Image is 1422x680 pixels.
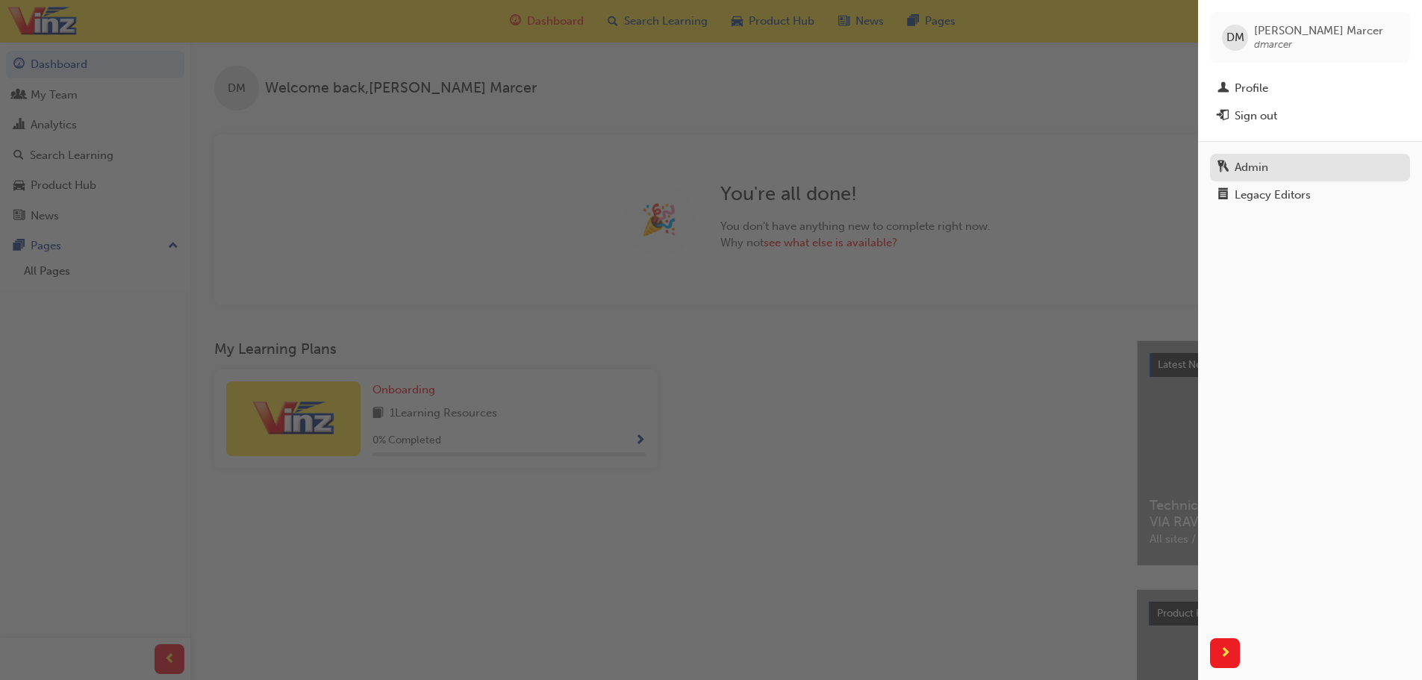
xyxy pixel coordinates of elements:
span: keys-icon [1217,161,1229,175]
div: Legacy Editors [1235,187,1311,204]
a: Profile [1210,75,1410,102]
button: Sign out [1210,102,1410,130]
span: dmarcer [1254,38,1292,51]
div: Admin [1235,159,1268,176]
span: DM [1226,29,1244,46]
span: [PERSON_NAME] Marcer [1254,24,1383,37]
span: man-icon [1217,82,1229,96]
a: Legacy Editors [1210,181,1410,209]
span: exit-icon [1217,110,1229,123]
div: Sign out [1235,107,1277,125]
a: Admin [1210,154,1410,181]
span: notepad-icon [1217,189,1229,202]
span: next-icon [1220,644,1231,663]
div: Profile [1235,80,1268,97]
